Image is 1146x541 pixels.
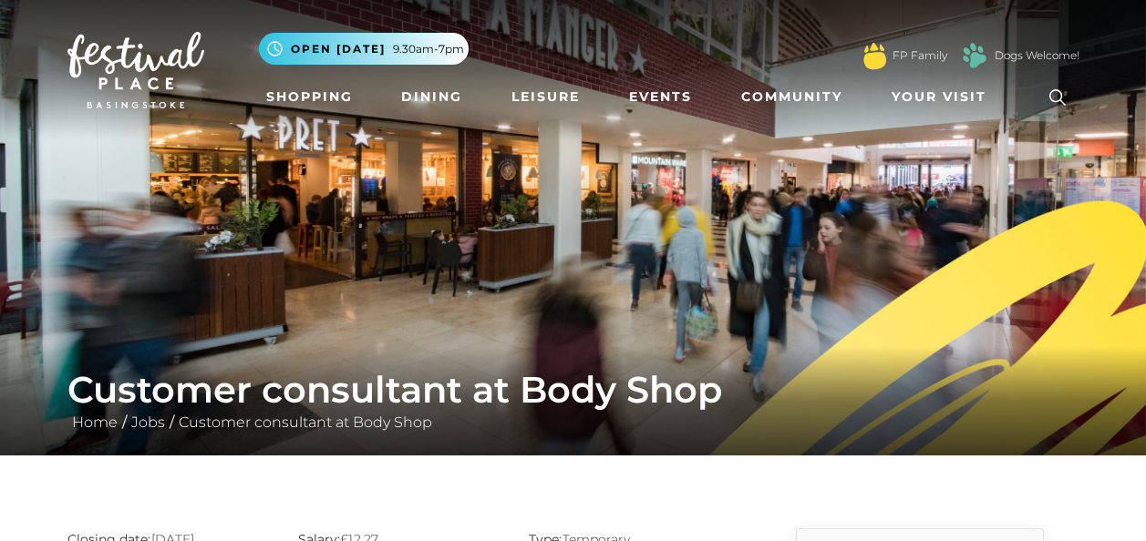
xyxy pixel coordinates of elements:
a: Customer consultant at Body Shop [174,413,437,431]
button: Open [DATE] 9.30am-7pm [259,33,469,65]
span: 9.30am-7pm [393,41,464,57]
span: Open [DATE] [291,41,386,57]
span: Your Visit [892,87,986,107]
a: Home [67,413,122,431]
a: Events [622,80,699,114]
div: / / [54,368,1093,434]
a: Shopping [259,80,360,114]
a: Leisure [504,80,587,114]
a: Your Visit [884,80,1003,114]
a: Dining [394,80,470,114]
a: Community [734,80,850,114]
a: Jobs [127,413,170,431]
a: Dogs Welcome! [995,47,1079,64]
a: FP Family [893,47,947,64]
h1: Customer consultant at Body Shop [67,368,1079,412]
img: Festival Place Logo [67,32,204,108]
